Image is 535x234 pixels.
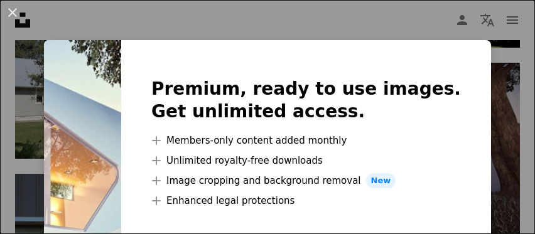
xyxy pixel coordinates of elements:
[151,153,461,168] li: Unlimited royalty-free downloads
[151,173,461,188] li: Image cropping and background removal
[366,173,396,188] span: New
[151,78,461,123] h2: Premium, ready to use images. Get unlimited access.
[151,133,461,148] li: Members-only content added monthly
[151,193,461,208] li: Enhanced legal protections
